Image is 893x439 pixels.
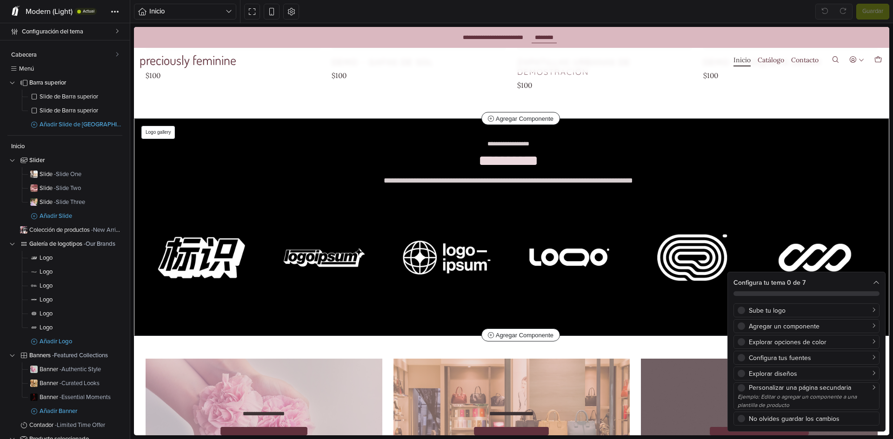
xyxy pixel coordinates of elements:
span: Menú [19,66,122,72]
span: Slide de Barra superior [40,94,122,100]
a: Logo [28,251,122,265]
span: - Featured Collections [52,352,108,359]
span: Guardar [862,7,883,16]
span: Agregar Componente [354,88,420,95]
button: Acceso [713,26,733,40]
a: Logo [28,307,122,321]
span: Banner [40,394,122,400]
a: Mover hacia arriba [711,276,727,292]
div: Personalizar una página secundaria [749,383,875,393]
a: Colección de productos -New Arrivals [7,223,122,237]
span: Añadir Logo [40,339,122,345]
a: Slide -Slide Three [28,195,122,209]
span: Banner [40,380,122,387]
span: Agregar Componente [354,305,420,312]
a: Barra superior [7,76,122,90]
span: Contador [29,422,122,428]
span: Logo gallery [7,99,41,112]
div: Configura tu tema 0 de 7 [728,272,885,301]
div: 4 / 6 [374,175,497,287]
span: Añadir Banner [40,408,122,414]
button: Agregar Componente [347,85,426,98]
span: Galería de logotipos [29,241,122,247]
span: - Our Brands [84,240,115,248]
div: Configura tus fuentes [749,353,875,363]
a: Duplicar [659,276,674,292]
a: Logo [28,265,122,279]
span: Logo [40,325,122,331]
img: 32 [30,184,38,192]
img: 32 [30,254,38,262]
a: Menú [7,62,122,76]
button: Carro [739,26,750,40]
span: Colección de productos [29,227,122,233]
span: Inicio [149,6,226,17]
div: 2 / 6 [129,175,252,287]
span: Slide [40,199,122,205]
button: Guardar [856,4,889,20]
div: No olvides guardar los cambios [749,414,875,424]
span: - Limited Time Offer [55,421,105,429]
button: Buscar [696,26,707,40]
img: 32 [30,170,38,178]
span: - Essential Moments [60,393,111,401]
span: Slide [40,185,122,191]
a: Contador -Limited Time Offer [7,418,122,432]
a: Sube tu logo [733,303,880,317]
a: Banners -Featured Collections [7,348,122,362]
a: Ocultar [674,276,690,292]
div: $100 [198,45,213,52]
span: Logo [40,311,122,317]
img: 32 [30,198,38,206]
a: Añadir Slide [18,209,122,223]
span: Barra superior [29,80,122,86]
span: - Slide Two [54,184,81,192]
a: Eliminar [690,276,706,292]
a: Slide de Barra superior [28,90,122,104]
span: - Curated Looks [60,380,100,387]
a: Cabecera [7,48,122,62]
a: Editar [643,276,659,292]
a: Slide de Barra superior [28,104,122,118]
img: 32 [30,366,38,373]
span: Logo [40,269,122,275]
span: Slide [40,171,122,177]
span: - Slide Three [54,198,85,206]
span: Añadir Slide de [GEOGRAPHIC_DATA] [40,122,122,128]
a: Añadir Logo [18,334,122,348]
div: 5 / 6 [497,175,620,287]
div: 1 / 6 [6,175,129,287]
span: - Slide One [54,170,81,178]
div: $100 [569,45,584,52]
span: Banners [29,353,122,359]
div: 6 / 6 [620,175,742,287]
a: Banner -Authentic Style [28,362,122,376]
a: Contacto [657,26,685,39]
img: 32 [30,324,38,331]
a: Banner -Essential Moments [28,390,122,404]
a: Galería de logotipos -Our Brands [7,237,122,251]
span: Logo [40,255,122,261]
a: preciously feminine [6,26,102,39]
a: Logo [28,293,122,307]
span: - New Arrivals [91,226,126,234]
div: 3 / 6 [252,175,374,287]
span: Configuración del tema [22,25,115,38]
span: Inicio [11,144,122,150]
a: Banner -Curated Looks [28,376,122,390]
img: 32 [30,380,38,387]
img: 32 [30,310,38,317]
a: Logo [28,279,122,293]
a: Mover hacia abajo [727,276,743,292]
a: Logo [28,321,122,334]
a: Inicio [600,26,617,39]
a: Slide -Slide One [28,167,122,181]
span: Slider [29,157,122,164]
span: Logo [40,283,122,289]
span: Banner [40,367,122,373]
img: 32 [30,282,38,289]
img: 32 [30,268,38,275]
img: 32 [30,393,38,401]
span: Añadir Slide [40,213,122,219]
span: Slide de Barra superior [40,108,122,114]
